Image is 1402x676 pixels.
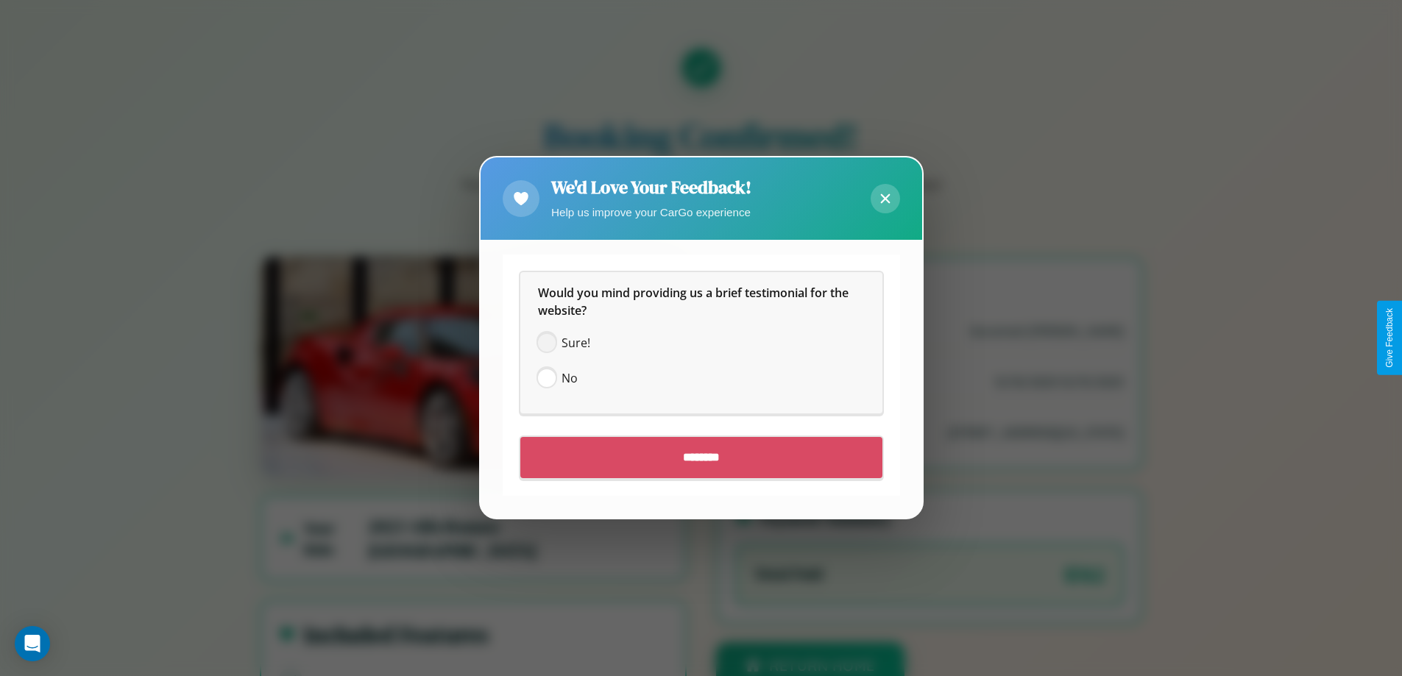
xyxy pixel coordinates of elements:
span: Sure! [562,335,590,352]
h2: We'd Love Your Feedback! [551,175,751,199]
span: No [562,370,578,388]
div: Open Intercom Messenger [15,626,50,661]
p: Help us improve your CarGo experience [551,202,751,222]
div: Give Feedback [1384,308,1395,368]
span: Would you mind providing us a brief testimonial for the website? [538,285,852,319]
